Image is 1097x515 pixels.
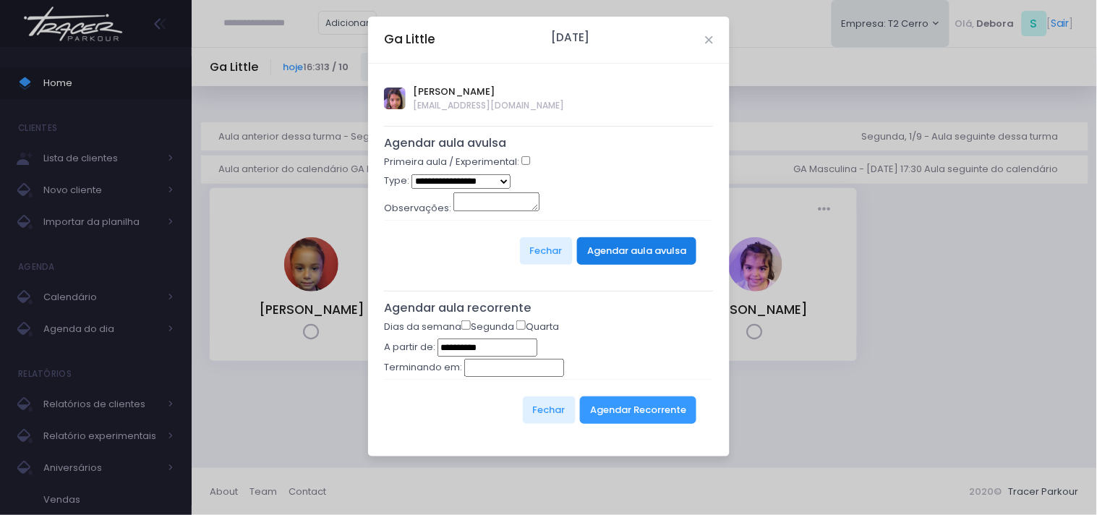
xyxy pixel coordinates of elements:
h5: Agendar aula avulsa [384,136,713,150]
label: Observações: [384,201,451,216]
input: Segunda [461,320,471,330]
button: Agendar aula avulsa [577,237,696,265]
button: Fechar [523,396,576,424]
h6: [DATE] [552,31,590,44]
h5: Ga Little [384,30,435,48]
button: Agendar Recorrente [580,396,696,424]
label: Terminando em: [384,360,462,375]
label: A partir de: [384,340,435,354]
label: Type: [384,174,409,188]
button: Fechar [520,237,573,265]
label: Primeira aula / Experimental: [384,155,519,169]
button: Close [706,36,713,43]
span: [EMAIL_ADDRESS][DOMAIN_NAME] [413,99,564,112]
form: Dias da semana [384,320,713,440]
label: Quarta [516,320,559,334]
input: Quarta [516,320,526,330]
h5: Agendar aula recorrente [384,301,713,315]
span: [PERSON_NAME] [413,85,564,99]
label: Segunda [461,320,514,334]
